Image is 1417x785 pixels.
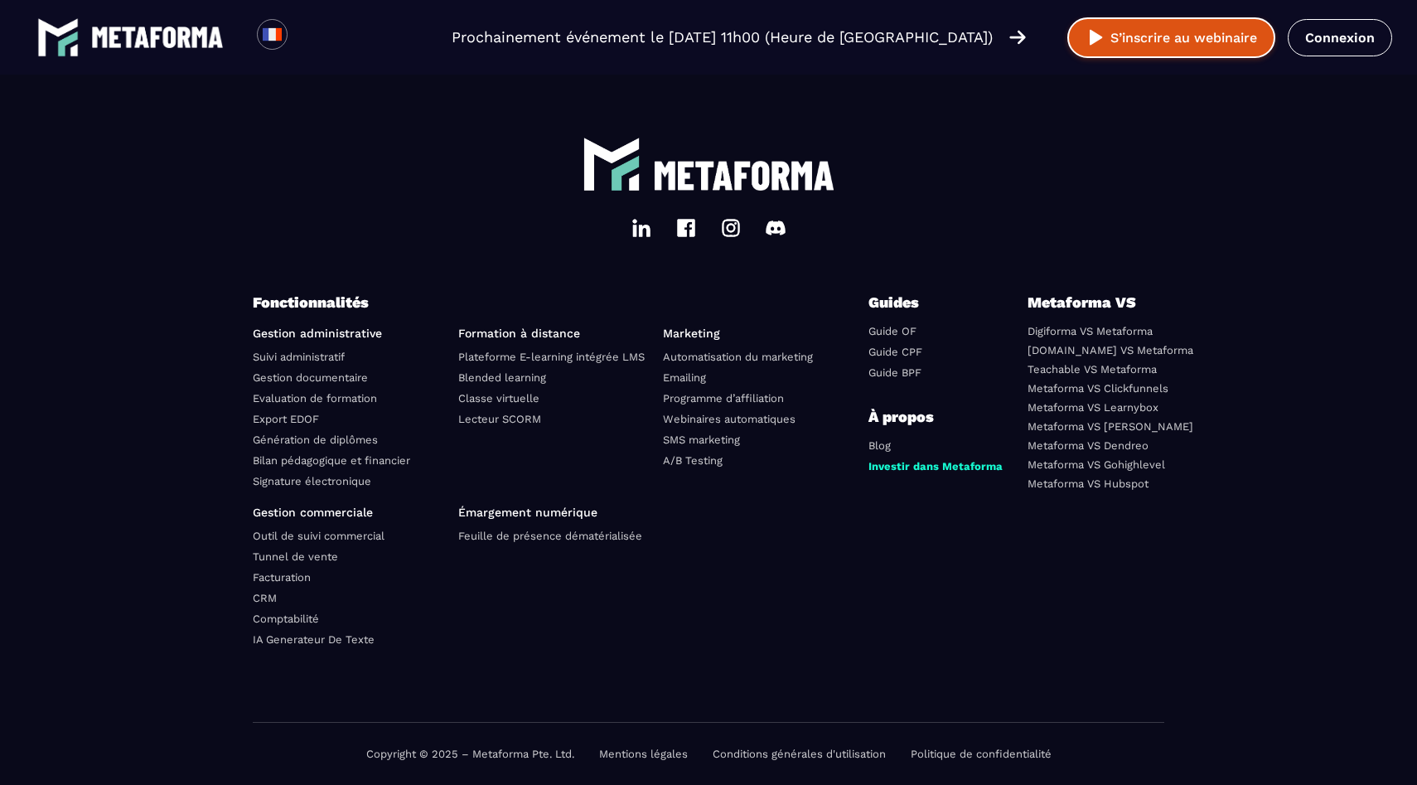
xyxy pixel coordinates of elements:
button: S’inscrire au webinaire [1067,17,1275,58]
p: Émargement numérique [458,506,651,519]
p: Fonctionnalités [253,291,868,314]
a: Metaforma VS Gohighlevel [1028,458,1165,471]
img: facebook [676,218,696,238]
a: Metaforma VS Dendreo [1028,439,1149,452]
a: Emailing [663,371,706,384]
a: Blended learning [458,371,546,384]
a: Conditions générales d'utilisation [713,748,886,760]
img: fr [262,24,283,45]
a: Automatisation du marketing [663,351,813,363]
a: Metaforma VS Learnybox [1028,401,1158,414]
a: Classe virtuelle [458,392,539,405]
img: logo [91,27,224,48]
a: Gestion documentaire [253,371,368,384]
div: Search for option [288,19,328,56]
a: Génération de diplômes [253,434,378,446]
a: Evaluation de formation [253,392,377,405]
img: discord [766,218,786,238]
p: À propos [868,405,1015,429]
a: Guide OF [868,325,916,337]
a: CRM [253,592,277,604]
a: Metaforma VS [PERSON_NAME] [1028,420,1193,433]
a: Digiforma VS Metaforma [1028,325,1153,337]
a: SMS marketing [663,434,740,446]
a: Teachable VS Metaforma [1028,363,1157,376]
a: Plateforme E-learning intégrée LMS [458,351,645,363]
img: instagram [721,218,741,238]
p: Guides [868,291,968,314]
a: IA Generateur De Texte [253,633,375,646]
a: Connexion [1288,19,1392,56]
a: Politique de confidentialité [911,748,1052,760]
a: Lecteur SCORM [458,413,541,425]
a: Comptabilité [253,613,319,625]
a: Guide BPF [868,366,921,379]
img: logo [37,17,79,58]
a: Tunnel de vente [253,550,338,563]
p: Prochainement événement le [DATE] 11h00 (Heure de [GEOGRAPHIC_DATA]) [452,26,993,49]
a: Programme d’affiliation [663,392,784,405]
img: logo [583,135,641,193]
a: Investir dans Metaforma [868,460,1003,472]
img: play [1086,27,1106,48]
p: Gestion commerciale [253,506,446,519]
a: Suivi administratif [253,351,345,363]
p: Marketing [663,327,856,340]
a: A/B Testing [663,454,723,467]
p: Formation à distance [458,327,651,340]
a: Facturation [253,571,311,584]
img: arrow-right [1009,28,1026,46]
p: Gestion administrative [253,327,446,340]
a: Webinaires automatiques [663,413,796,425]
a: Metaforma VS Hubspot [1028,477,1149,490]
img: linkedin [631,218,651,238]
a: Guide CPF [868,346,922,358]
p: Copyright © 2025 – Metaforma Pte. Ltd. [366,748,574,760]
a: Feuille de présence dématérialisée [458,530,642,542]
input: Search for option [302,27,314,47]
a: Bilan pédagogique et financier [253,454,410,467]
a: Mentions légales [599,748,688,760]
a: Metaforma VS Clickfunnels [1028,382,1168,395]
a: Signature électronique [253,475,371,487]
a: [DOMAIN_NAME] VS Metaforma [1028,344,1193,356]
a: Blog [868,439,891,452]
img: logo [653,161,835,191]
a: Export EDOF [253,413,319,425]
p: Metaforma VS [1028,291,1164,314]
a: Outil de suivi commercial [253,530,384,542]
